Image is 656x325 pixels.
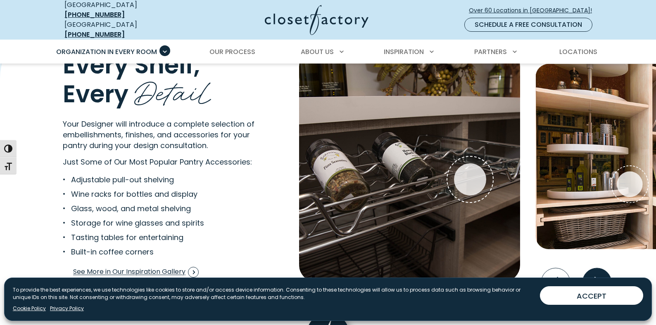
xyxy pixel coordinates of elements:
li: Tasting tables for entertaining [63,232,252,243]
span: Inspiration [384,47,424,57]
li: Storage for wine glasses and spirits [63,217,252,228]
span: Detail [134,68,212,112]
div: [GEOGRAPHIC_DATA] [64,20,184,40]
button: Next slide [579,265,615,300]
a: Schedule a Free Consultation [464,18,592,32]
a: See More in Our Inspiration Gallery [73,264,199,280]
span: Locations [559,47,597,57]
span: Partners [474,47,507,57]
span: Every Shelf, [63,48,200,82]
span: Organization in Every Room [56,47,157,57]
span: About Us [301,47,334,57]
li: Adjustable pull-out shelving [63,174,252,185]
li: Glass, wood, and metal shelving [63,203,252,214]
a: [PHONE_NUMBER] [64,10,125,19]
img: Metal wine racks and organizers in custom pantry [299,50,520,282]
a: Privacy Policy [50,305,84,312]
span: Every [63,77,128,111]
nav: Primary Menu [50,40,606,64]
span: Over 60 Locations in [GEOGRAPHIC_DATA]! [469,6,599,15]
a: [PHONE_NUMBER] [64,30,125,39]
button: Previous slide [538,265,573,300]
img: Closet Factory Logo [265,5,368,35]
a: Over 60 Locations in [GEOGRAPHIC_DATA]! [468,3,599,18]
li: Built-in coffee corners [63,246,252,257]
span: Your Designer will introduce a complete selection of embellishments, finishes, and accessories fo... [63,119,254,151]
span: See More in Our Inspiration Gallery [73,267,199,278]
a: Cookie Policy [13,305,46,312]
p: To provide the best experiences, we use technologies like cookies to store and/or access device i... [13,286,533,301]
p: Just Some of Our Most Popular Pantry Accessories: [63,156,278,167]
span: Our Process [209,47,255,57]
li: Wine racks for bottles and display [63,188,252,200]
button: ACCEPT [540,286,643,305]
